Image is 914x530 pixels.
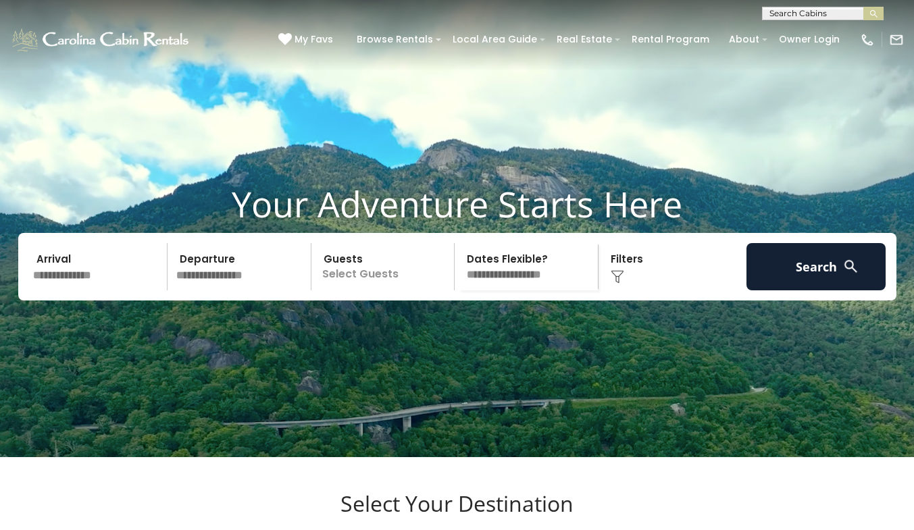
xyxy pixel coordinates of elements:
a: About [722,29,766,50]
img: search-regular-white.png [842,258,859,275]
img: mail-regular-white.png [889,32,904,47]
button: Search [746,243,886,290]
p: Select Guests [315,243,455,290]
a: Local Area Guide [446,29,544,50]
img: phone-regular-white.png [860,32,875,47]
img: filter--v1.png [611,270,624,284]
a: My Favs [278,32,336,47]
a: Rental Program [625,29,716,50]
a: Real Estate [550,29,619,50]
a: Browse Rentals [350,29,440,50]
img: White-1-1-2.png [10,26,193,53]
span: My Favs [295,32,333,47]
h1: Your Adventure Starts Here [10,183,904,225]
a: Owner Login [772,29,846,50]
